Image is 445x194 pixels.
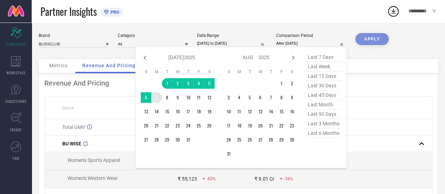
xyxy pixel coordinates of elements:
[183,120,193,131] td: Thu Jul 24 2025
[306,62,341,71] span: last week
[183,106,193,117] td: Thu Jul 17 2025
[276,33,347,38] div: Comparison Period
[109,10,119,15] span: PRO
[287,78,297,89] td: Sat Aug 02 2025
[284,176,293,181] span: -16%
[141,54,149,62] div: Previous month
[172,69,183,75] th: Wednesday
[62,124,85,130] span: Total GMV
[234,120,244,131] td: Mon Aug 18 2025
[162,134,172,145] td: Tue Jul 29 2025
[254,176,274,182] div: ₹ 9.01 Cr
[141,134,151,145] td: Sun Jul 27 2025
[193,92,204,103] td: Fri Jul 11 2025
[306,71,341,81] span: last 15 days
[266,69,276,75] th: Thursday
[183,78,193,89] td: Thu Jul 03 2025
[266,106,276,117] td: Thu Aug 14 2025
[151,106,162,117] td: Mon Jul 14 2025
[49,63,68,68] span: Metrics
[223,106,234,117] td: Sun Aug 10 2025
[276,40,347,47] input: Select comparison period
[40,4,97,19] span: Partner Insights
[306,100,341,109] span: last month
[193,78,204,89] td: Fri Jul 04 2025
[234,69,244,75] th: Monday
[255,106,266,117] td: Wed Aug 13 2025
[266,120,276,131] td: Thu Aug 21 2025
[223,69,234,75] th: Sunday
[234,92,244,103] td: Mon Aug 04 2025
[193,106,204,117] td: Fri Jul 18 2025
[276,69,287,75] th: Friday
[244,134,255,145] td: Tue Aug 26 2025
[172,106,183,117] td: Wed Jul 16 2025
[223,92,234,103] td: Sun Aug 03 2025
[162,92,172,103] td: Tue Jul 08 2025
[204,69,215,75] th: Saturday
[244,69,255,75] th: Tuesday
[306,129,341,138] span: last 6 months
[276,106,287,117] td: Fri Aug 15 2025
[183,69,193,75] th: Thursday
[204,106,215,117] td: Sat Jul 19 2025
[141,106,151,117] td: Sun Jul 13 2025
[206,176,216,181] span: -53%
[68,175,118,181] span: Women's Western Wear
[306,119,341,129] span: last 3 months
[287,120,297,131] td: Sat Aug 23 2025
[223,134,234,145] td: Sun Aug 24 2025
[178,176,197,182] div: ₹ 55,123
[266,134,276,145] td: Thu Aug 28 2025
[204,120,215,131] td: Sat Jul 26 2025
[287,92,297,103] td: Sat Aug 09 2025
[193,69,204,75] th: Friday
[204,78,215,89] td: Sat Jul 05 2025
[223,149,234,159] td: Sun Aug 31 2025
[6,42,26,47] span: SCORECARDS
[151,69,162,75] th: Monday
[197,33,267,38] div: Date Range
[289,54,297,62] div: Next month
[13,156,19,161] span: FWD
[118,33,188,38] div: Category
[151,120,162,131] td: Mon Jul 21 2025
[162,120,172,131] td: Tue Jul 22 2025
[255,120,266,131] td: Wed Aug 20 2025
[255,69,266,75] th: Wednesday
[244,106,255,117] td: Tue Aug 12 2025
[62,141,81,146] span: BU WISE
[82,63,135,68] span: Revenue And Pricing
[6,70,26,75] span: WORKSPACE
[172,92,183,103] td: Wed Jul 09 2025
[276,134,287,145] td: Fri Aug 29 2025
[234,106,244,117] td: Mon Aug 11 2025
[287,69,297,75] th: Saturday
[287,134,297,145] td: Sat Aug 30 2025
[266,92,276,103] td: Thu Aug 07 2025
[234,134,244,145] td: Mon Aug 25 2025
[151,92,162,103] td: Mon Jul 07 2025
[5,99,27,104] span: SUGGESTIONS
[141,120,151,131] td: Sun Jul 20 2025
[306,90,341,100] span: last 45 days
[223,120,234,131] td: Sun Aug 17 2025
[197,40,267,47] input: Select date range
[306,52,341,62] span: last 7 days
[244,92,255,103] td: Tue Aug 05 2025
[62,106,74,111] span: Name
[276,92,287,103] td: Fri Aug 08 2025
[162,78,172,89] td: Tue Jul 01 2025
[172,78,183,89] td: Wed Jul 02 2025
[204,92,215,103] td: Sat Jul 12 2025
[193,120,204,131] td: Fri Jul 25 2025
[141,69,151,75] th: Sunday
[172,134,183,145] td: Wed Jul 30 2025
[162,106,172,117] td: Tue Jul 15 2025
[287,106,297,117] td: Sat Aug 16 2025
[387,5,400,18] div: Open download list
[68,157,120,163] span: Women's Sports Apparel
[306,81,341,90] span: last 30 days
[255,134,266,145] td: Wed Aug 27 2025
[151,134,162,145] td: Mon Jul 28 2025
